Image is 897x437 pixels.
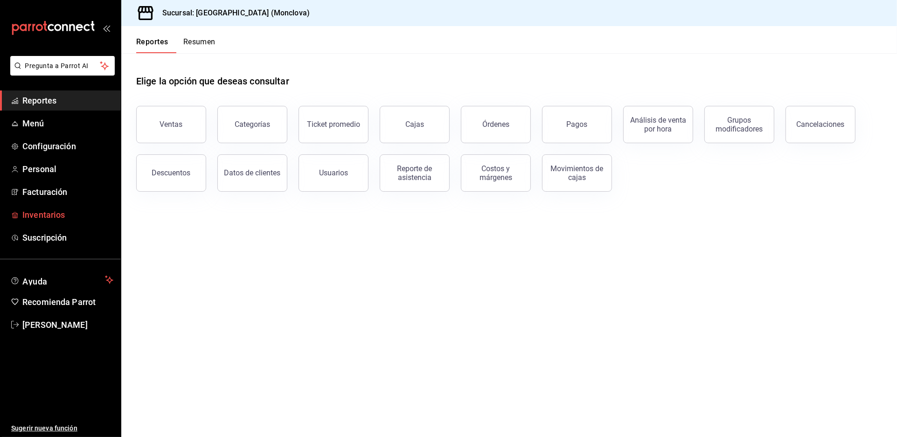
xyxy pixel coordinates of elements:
a: Pregunta a Parrot AI [7,68,115,77]
button: Resumen [183,37,216,53]
span: Suscripción [22,231,113,244]
button: Costos y márgenes [461,154,531,192]
button: Usuarios [299,154,369,192]
button: Reporte de asistencia [380,154,450,192]
span: Pregunta a Parrot AI [25,61,100,71]
span: Reportes [22,94,113,107]
div: Categorías [235,120,270,129]
div: Reporte de asistencia [386,164,444,182]
button: Análisis de venta por hora [623,106,693,143]
div: Grupos modificadores [710,116,768,133]
div: Movimientos de cajas [548,164,606,182]
span: Ayuda [22,274,101,285]
div: Cancelaciones [797,120,845,129]
span: Personal [22,163,113,175]
button: Pregunta a Parrot AI [10,56,115,76]
button: Movimientos de cajas [542,154,612,192]
span: Configuración [22,140,113,153]
div: Órdenes [482,120,509,129]
button: Grupos modificadores [704,106,774,143]
div: Descuentos [152,168,191,177]
button: Ventas [136,106,206,143]
button: Ticket promedio [299,106,369,143]
span: Menú [22,117,113,130]
div: Pagos [567,120,588,129]
a: Cajas [380,106,450,143]
button: Categorías [217,106,287,143]
div: Cajas [405,119,424,130]
button: Cancelaciones [786,106,855,143]
h1: Elige la opción que deseas consultar [136,74,289,88]
button: Órdenes [461,106,531,143]
button: Descuentos [136,154,206,192]
button: Reportes [136,37,168,53]
div: Análisis de venta por hora [629,116,687,133]
span: [PERSON_NAME] [22,319,113,331]
div: Usuarios [319,168,348,177]
button: Pagos [542,106,612,143]
div: Datos de clientes [224,168,281,177]
h3: Sucursal: [GEOGRAPHIC_DATA] (Monclova) [155,7,310,19]
div: Ticket promedio [307,120,360,129]
span: Sugerir nueva función [11,423,113,433]
button: Datos de clientes [217,154,287,192]
div: Costos y márgenes [467,164,525,182]
span: Facturación [22,186,113,198]
span: Inventarios [22,208,113,221]
span: Recomienda Parrot [22,296,113,308]
div: Ventas [160,120,183,129]
button: open_drawer_menu [103,24,110,32]
div: navigation tabs [136,37,216,53]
